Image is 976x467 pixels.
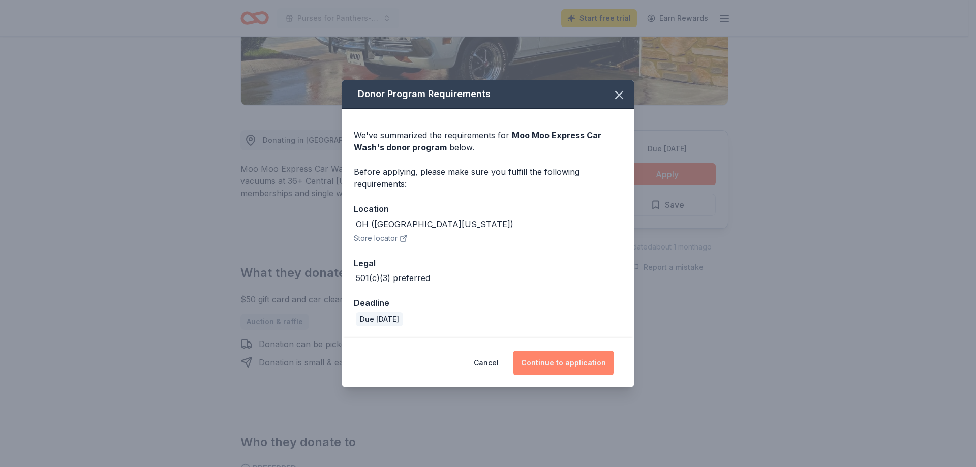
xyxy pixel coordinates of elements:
div: Due [DATE] [356,312,403,326]
div: OH ([GEOGRAPHIC_DATA][US_STATE]) [356,218,513,230]
button: Continue to application [513,351,614,375]
div: 501(c)(3) preferred [356,272,430,284]
div: Donor Program Requirements [342,80,634,109]
div: Location [354,202,622,215]
div: Deadline [354,296,622,309]
div: Legal [354,257,622,270]
button: Cancel [474,351,499,375]
div: We've summarized the requirements for below. [354,129,622,153]
div: Before applying, please make sure you fulfill the following requirements: [354,166,622,190]
button: Store locator [354,232,408,244]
